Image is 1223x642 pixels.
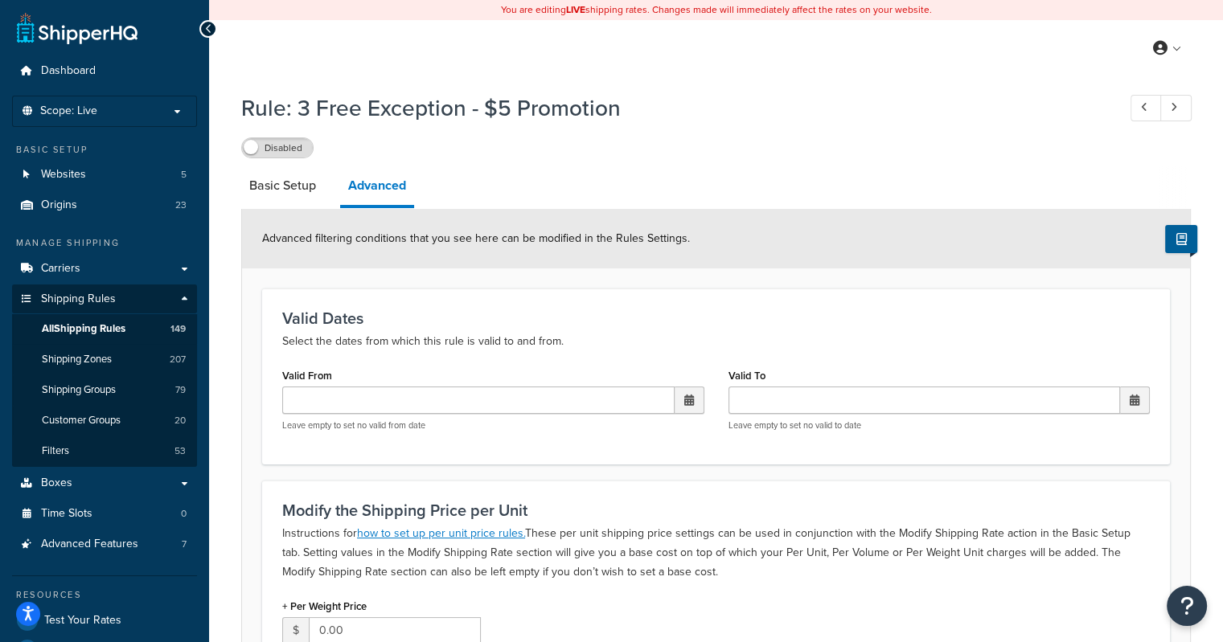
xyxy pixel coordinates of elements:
[12,436,197,466] li: Filters
[357,525,525,542] a: how to set up per unit price rules.
[728,370,765,382] label: Valid To
[1167,586,1207,626] button: Open Resource Center
[182,538,187,551] span: 7
[12,160,197,190] a: Websites5
[12,190,197,220] li: Origins
[12,499,197,529] li: Time Slots
[12,530,197,559] a: Advanced Features7
[181,168,187,182] span: 5
[170,353,186,366] span: 207
[282,600,367,612] label: + Per Weight Price
[175,383,186,397] span: 79
[42,322,125,336] span: All Shipping Rules
[181,507,187,521] span: 0
[12,436,197,466] a: Filters53
[12,406,197,435] li: Customer Groups
[41,292,116,306] span: Shipping Rules
[282,501,1150,519] h3: Modify the Shipping Price per Unit
[42,383,116,397] span: Shipping Groups
[12,56,197,86] a: Dashboard
[12,254,197,284] a: Carriers
[41,507,92,521] span: Time Slots
[12,314,197,344] a: AllShipping Rules149
[41,476,72,490] span: Boxes
[728,419,1151,431] p: Leave empty to set no valid to date
[41,198,77,212] span: Origins
[175,198,187,212] span: 23
[262,230,690,247] span: Advanced filtering conditions that you see here can be modified in the Rules Settings.
[41,538,138,551] span: Advanced Features
[12,606,197,635] a: Test Your Rates
[282,419,704,431] p: Leave empty to set no valid from date
[1131,95,1162,121] a: Previous Record
[42,444,69,458] span: Filters
[282,332,1150,351] p: Select the dates from which this rule is valid to and from.
[12,588,197,602] div: Resources
[12,406,197,435] a: Customer Groups20
[41,262,80,276] span: Carriers
[12,375,197,405] a: Shipping Groups79
[12,468,197,498] a: Boxes
[12,284,197,468] li: Shipping Rules
[40,104,97,118] span: Scope: Live
[12,499,197,529] a: Time Slots0
[12,530,197,559] li: Advanced Features
[12,345,197,374] li: Shipping Zones
[12,160,197,190] li: Websites
[1165,225,1197,253] button: Show Help Docs
[174,444,186,458] span: 53
[242,138,313,157] label: Disabled
[41,64,96,78] span: Dashboard
[12,375,197,405] li: Shipping Groups
[41,168,86,182] span: Websites
[44,614,121,628] span: Test Your Rates
[42,353,112,366] span: Shipping Zones
[42,414,121,427] span: Customer Groups
[241,92,1101,124] h1: Rule: 3 Free Exception - $5 Promotion
[282,309,1150,327] h3: Valid Dates
[340,166,414,208] a: Advanced
[1160,95,1192,121] a: Next Record
[12,190,197,220] a: Origins23
[12,284,197,314] a: Shipping Rules
[241,166,324,205] a: Basic Setup
[282,524,1150,582] p: Instructions for These per unit shipping price settings can be used in conjunction with the Modif...
[12,236,197,250] div: Manage Shipping
[282,370,332,382] label: Valid From
[12,143,197,157] div: Basic Setup
[12,345,197,374] a: Shipping Zones207
[566,2,585,17] b: LIVE
[174,414,186,427] span: 20
[170,322,186,336] span: 149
